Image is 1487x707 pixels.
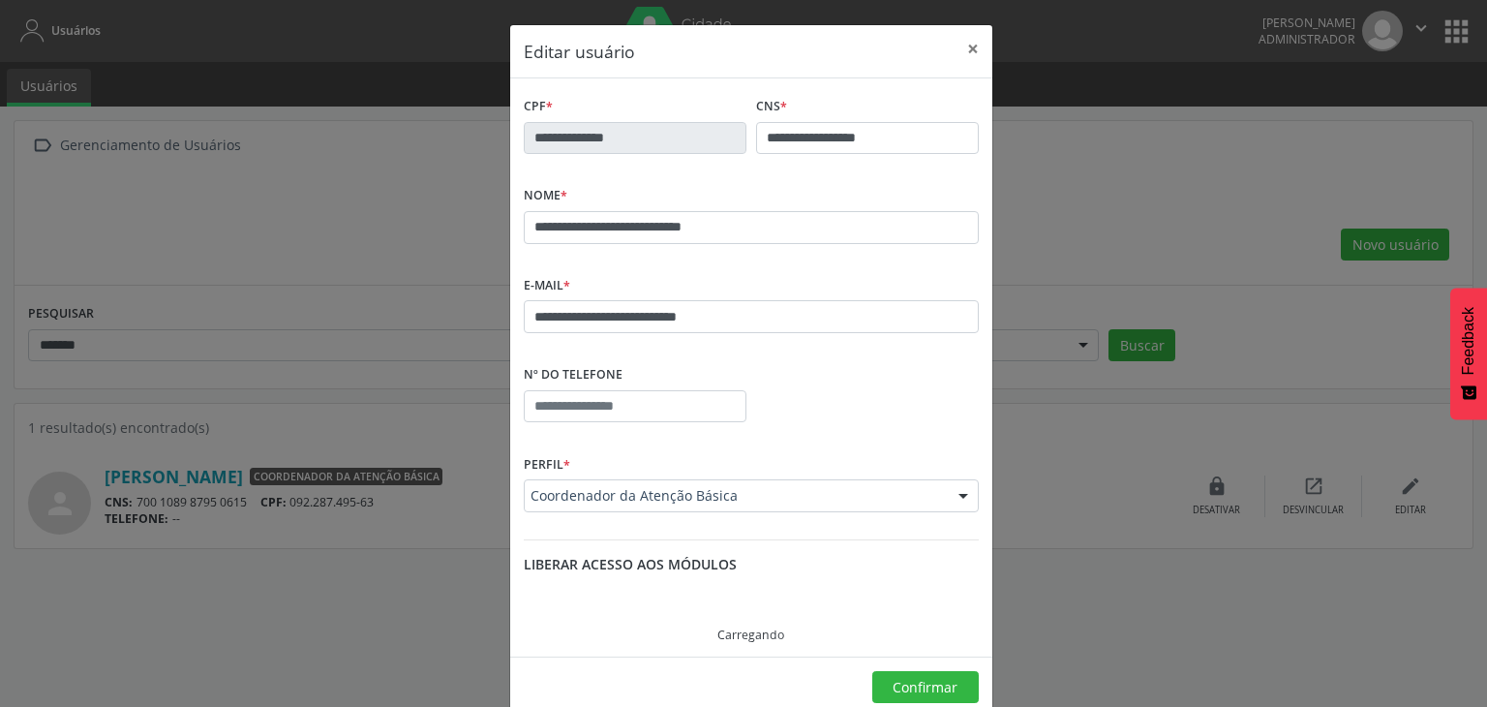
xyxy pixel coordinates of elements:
span: Confirmar [893,678,957,696]
span: Coordenador da Atenção Básica [531,486,939,506]
h5: Editar usuário [524,39,635,64]
label: Nº do Telefone [524,360,622,390]
label: Perfil [524,449,570,479]
button: Feedback - Mostrar pesquisa [1450,288,1487,419]
button: Close [954,25,992,73]
label: CNS [756,92,787,122]
label: E-mail [524,271,570,301]
button: Confirmar [872,671,979,704]
label: CPF [524,92,553,122]
label: Nome [524,181,567,211]
div: Liberar acesso aos módulos [524,554,979,574]
span: Feedback [1460,307,1477,375]
div: Carregando [717,627,784,643]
